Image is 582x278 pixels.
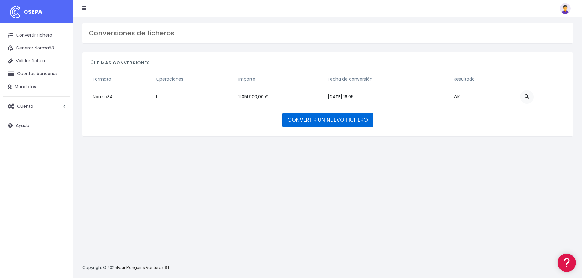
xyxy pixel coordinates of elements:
[3,119,70,132] a: Ayuda
[325,72,451,86] th: Fecha de conversión
[282,113,373,127] a: CONVERTIR UN NUEVO FICHERO
[90,60,565,69] h4: Últimas conversiones
[236,86,325,107] td: 11.051.900,00 €
[3,55,70,67] a: Validar fichero
[16,122,29,128] span: Ayuda
[3,100,70,113] a: Cuenta
[3,29,70,42] a: Convertir fichero
[153,72,236,86] th: Operaciones
[89,29,567,37] h3: Conversiones de ficheros
[24,8,42,16] span: CSEPA
[3,67,70,80] a: Cuentas bancarias
[17,103,33,109] span: Cuenta
[82,265,171,271] p: Copyright © 2025 .
[3,42,70,55] a: Generar Norma58
[451,86,517,107] td: OK
[8,5,23,20] img: logo
[451,72,517,86] th: Resultado
[560,3,571,14] img: profile
[153,86,236,107] td: 1
[90,72,153,86] th: Formato
[117,265,170,270] a: Four Penguins Ventures S.L.
[325,86,451,107] td: [DATE] 16:05
[3,81,70,93] a: Mandatos
[90,86,153,107] td: Norma34
[236,72,325,86] th: Importe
